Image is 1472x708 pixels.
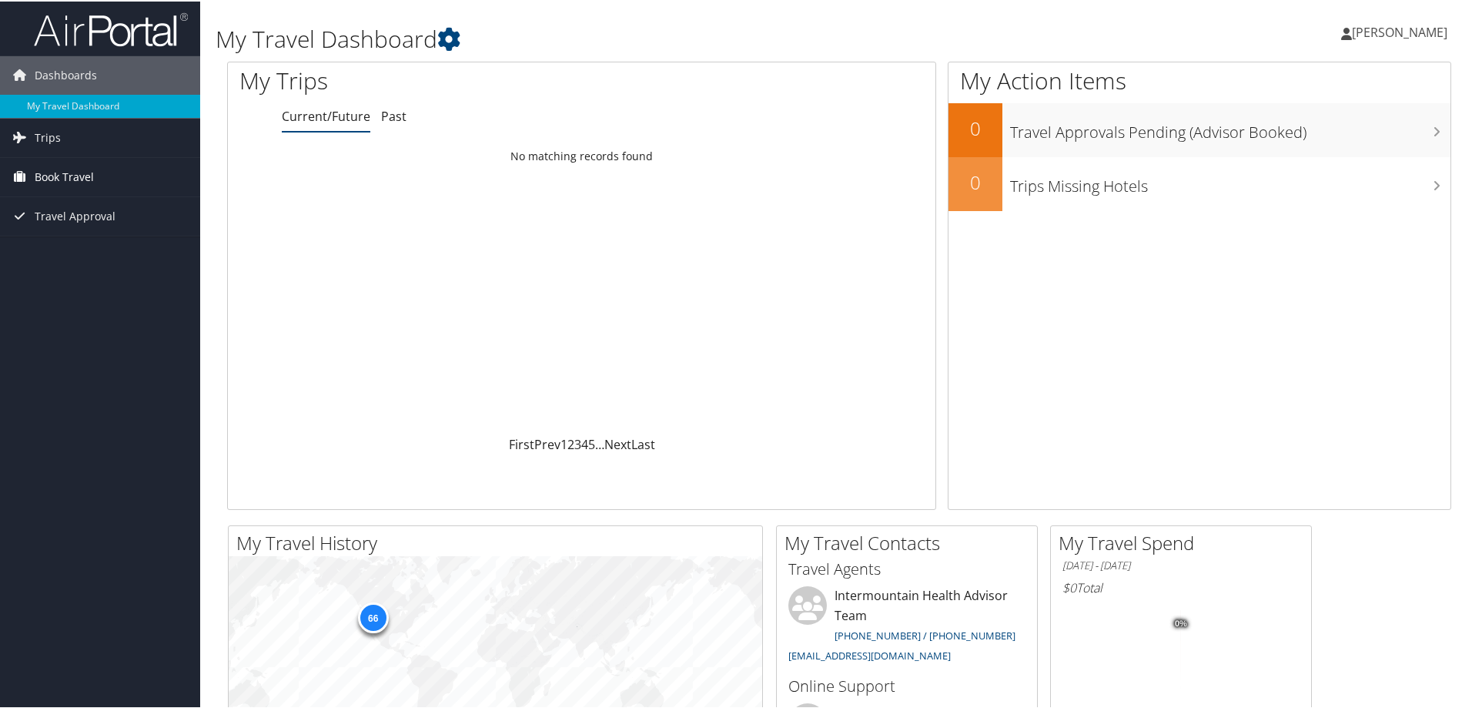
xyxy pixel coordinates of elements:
[282,106,370,123] a: Current/Future
[509,435,534,451] a: First
[1062,578,1076,595] span: $0
[781,585,1033,667] li: Intermountain Health Advisor Team
[788,674,1025,696] h3: Online Support
[948,156,1450,210] a: 0Trips Missing Hotels
[34,10,188,46] img: airportal-logo.png
[236,528,762,555] h2: My Travel History
[588,435,595,451] a: 5
[35,117,61,156] span: Trips
[948,114,1002,140] h2: 0
[785,528,1037,555] h2: My Travel Contacts
[381,106,406,123] a: Past
[35,156,94,195] span: Book Travel
[1059,528,1311,555] h2: My Travel Spend
[1341,8,1463,54] a: [PERSON_NAME]
[357,601,388,632] div: 66
[595,435,604,451] span: …
[948,102,1450,156] a: 0Travel Approvals Pending (Advisor Booked)
[1062,578,1300,595] h6: Total
[216,22,1047,54] h1: My Travel Dashboard
[631,435,655,451] a: Last
[1010,112,1450,142] h3: Travel Approvals Pending (Advisor Booked)
[228,141,935,169] td: No matching records found
[534,435,560,451] a: Prev
[788,557,1025,579] h3: Travel Agents
[1062,557,1300,572] h6: [DATE] - [DATE]
[1175,618,1187,627] tspan: 0%
[948,168,1002,194] h2: 0
[835,627,1015,641] a: [PHONE_NUMBER] / [PHONE_NUMBER]
[35,196,115,234] span: Travel Approval
[1352,22,1447,39] span: [PERSON_NAME]
[788,647,951,661] a: [EMAIL_ADDRESS][DOMAIN_NAME]
[574,435,581,451] a: 3
[560,435,567,451] a: 1
[567,435,574,451] a: 2
[604,435,631,451] a: Next
[948,63,1450,96] h1: My Action Items
[239,63,629,96] h1: My Trips
[35,55,97,93] span: Dashboards
[1010,166,1450,196] h3: Trips Missing Hotels
[581,435,588,451] a: 4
